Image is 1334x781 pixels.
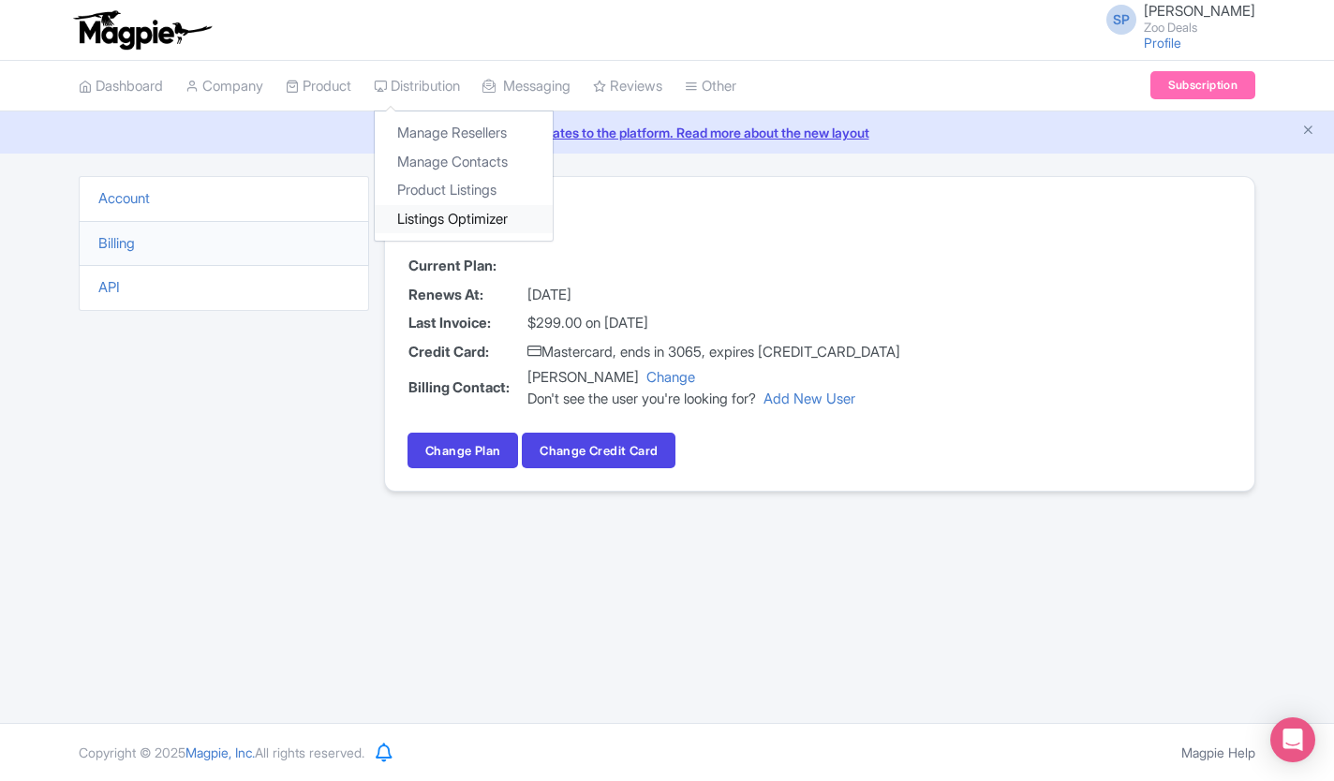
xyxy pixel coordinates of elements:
a: Change [646,368,695,386]
button: Change Credit Card [522,433,675,468]
a: Listings Optimizer [375,205,553,234]
a: Billing [98,234,135,252]
th: Billing Contact: [408,366,526,410]
td: [PERSON_NAME] [526,366,901,410]
a: Company [185,61,263,112]
a: Add New User [763,390,855,407]
a: Product Listings [375,176,553,205]
a: Subscription [1150,71,1255,99]
a: Product [286,61,351,112]
a: Manage Resellers [375,119,553,148]
span: SP [1106,5,1136,35]
td: [DATE] [526,281,901,310]
a: Account [98,189,150,207]
div: Don't see the user you're looking for? [527,389,900,410]
a: Other [685,61,736,112]
th: Credit Card: [408,338,526,367]
a: Manage Contacts [375,148,553,177]
a: API [98,278,120,296]
a: Reviews [593,61,662,112]
th: Renews At: [408,281,526,310]
div: Copyright © 2025 All rights reserved. [67,743,376,762]
td: $299.00 on [DATE] [526,309,901,338]
a: SP [PERSON_NAME] Zoo Deals [1095,4,1255,34]
a: Profile [1144,35,1181,51]
a: Distribution [374,61,460,112]
button: Close announcement [1301,121,1315,142]
a: Magpie Help [1181,744,1255,760]
span: [PERSON_NAME] [1144,2,1255,20]
img: logo-ab69f6fb50320c5b225c76a69d11143b.png [69,9,215,51]
span: Magpie, Inc. [185,744,255,760]
a: Messaging [482,61,571,112]
th: Last Invoice: [408,309,526,338]
div: Open Intercom Messenger [1270,717,1315,762]
small: Zoo Deals [1144,22,1255,34]
a: Dashboard [79,61,163,112]
td: Mastercard, ends in 3065, expires [CREDIT_CARD_DATA] [526,338,901,367]
a: We made some updates to the platform. Read more about the new layout [11,123,1323,142]
th: Current Plan: [408,252,526,281]
a: Change Plan [408,433,518,468]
